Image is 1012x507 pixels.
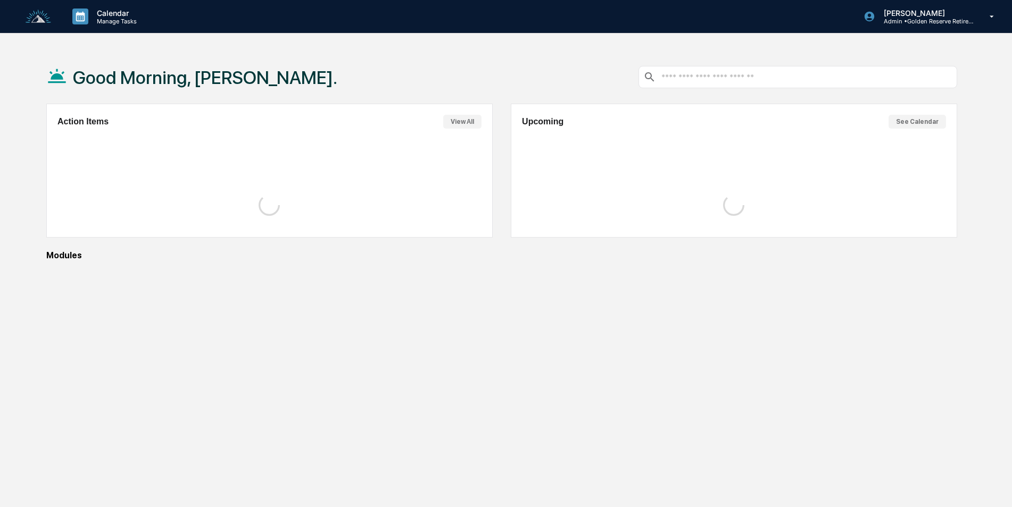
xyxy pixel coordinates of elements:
[88,18,142,25] p: Manage Tasks
[875,18,974,25] p: Admin • Golden Reserve Retirement
[26,10,51,24] img: logo
[522,117,563,126] h2: Upcoming
[443,115,482,129] button: View All
[57,117,109,126] h2: Action Items
[73,67,337,88] h1: Good Morning, [PERSON_NAME].
[889,115,946,129] button: See Calendar
[875,9,974,18] p: [PERSON_NAME]
[46,250,957,260] div: Modules
[88,9,142,18] p: Calendar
